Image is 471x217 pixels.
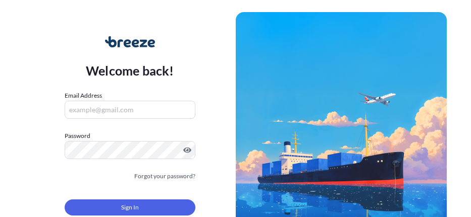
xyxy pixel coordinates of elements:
label: Email Address [65,91,102,101]
p: Welcome back! [86,62,174,79]
input: example@gmail.com [65,101,195,119]
a: Forgot your password? [134,171,195,181]
label: Password [65,131,195,141]
button: Show password [183,146,191,154]
span: Sign In [121,202,139,212]
button: Sign In [65,199,195,215]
